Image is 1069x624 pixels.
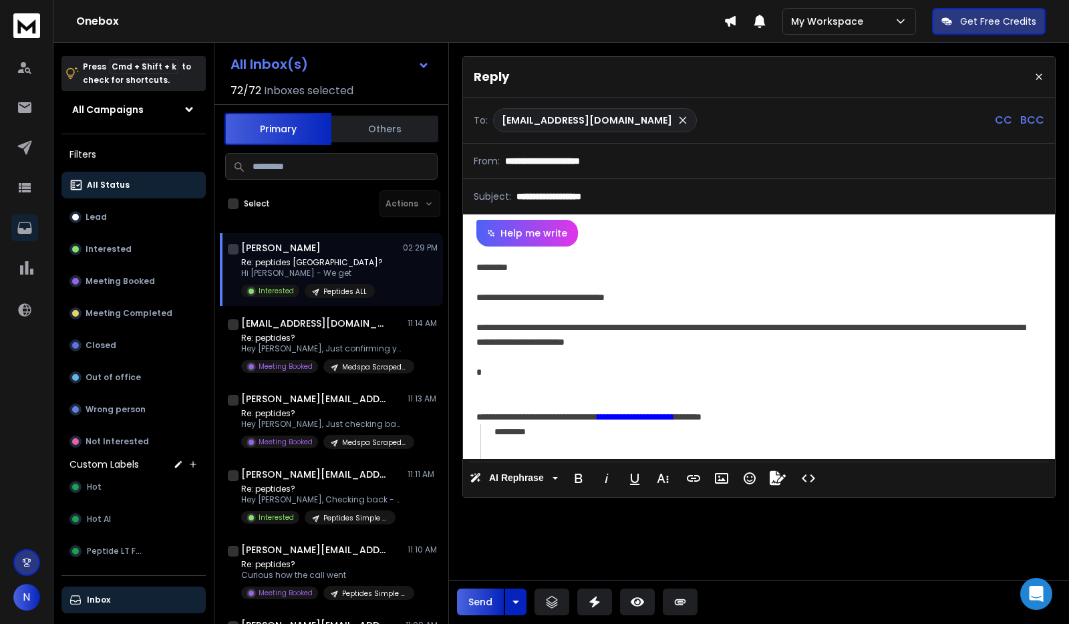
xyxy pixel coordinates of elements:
p: Wrong person [86,404,146,415]
p: Interested [86,244,132,255]
p: Medspa Scraped WA OR AZ [GEOGRAPHIC_DATA] [342,362,406,372]
div: Open Intercom Messenger [1020,578,1052,610]
button: Italic (⌘I) [594,465,619,492]
p: Press to check for shortcuts. [83,60,191,87]
button: Bold (⌘B) [566,465,591,492]
h3: Custom Labels [69,458,139,471]
p: 02:29 PM [403,243,438,253]
p: From: [474,154,500,168]
p: 11:11 AM [408,469,438,480]
button: Meeting Completed [61,300,206,327]
p: Meeting Booked [259,588,313,598]
button: Signature [765,465,790,492]
button: Wrong person [61,396,206,423]
p: Peptides Simple - Fiverr Weight Loss [342,589,406,599]
span: Peptide LT FUP [87,546,145,557]
button: Code View [796,465,821,492]
p: Not Interested [86,436,149,447]
h1: [EMAIL_ADDRESS][DOMAIN_NAME] +1 [241,317,388,330]
p: Interested [259,286,294,296]
p: My Workspace [791,15,869,28]
button: Closed [61,332,206,359]
p: Closed [86,340,116,351]
p: Out of office [86,372,141,383]
button: All Inbox(s) [220,51,440,77]
p: Meeting Booked [86,276,155,287]
button: N [13,584,40,611]
h1: [PERSON_NAME][EMAIL_ADDRESS][DOMAIN_NAME] +2 [241,392,388,406]
p: Re: peptides? [241,408,402,419]
p: Re: peptides? [241,559,402,570]
p: 11:10 AM [408,544,438,555]
p: Re: peptides [GEOGRAPHIC_DATA]? [241,257,383,268]
h1: [PERSON_NAME][EMAIL_ADDRESS][DOMAIN_NAME] [241,468,388,481]
p: Inbox [87,595,110,605]
p: Interested [259,512,294,522]
p: Medspa Scraped WA OR AZ [GEOGRAPHIC_DATA] [342,438,406,448]
p: Reply [474,67,509,86]
p: Meeting Booked [259,437,313,447]
p: 11:13 AM [408,394,438,404]
button: Lead [61,204,206,230]
p: BCC [1020,112,1044,128]
span: Hot AI [87,514,111,524]
button: Insert Image (⌘P) [709,465,734,492]
p: CC [995,112,1012,128]
p: Subject: [474,190,511,203]
img: logo [13,13,40,38]
span: AI Rephrase [486,472,547,484]
button: Insert Link (⌘K) [681,465,706,492]
span: Hot [87,482,102,492]
button: Hot [61,474,206,500]
h1: Onebox [76,13,724,29]
button: Emoticons [737,465,762,492]
button: Inbox [61,587,206,613]
button: Meeting Booked [61,268,206,295]
button: All Status [61,172,206,198]
p: Re: peptides? [241,484,402,494]
button: Send [457,589,504,615]
p: Hi [PERSON_NAME] - We get [241,268,383,279]
p: Hey [PERSON_NAME], Just confirming you'd [241,343,402,354]
button: Hot AI [61,506,206,532]
button: Get Free Credits [932,8,1046,35]
p: Curious how the call went [241,570,402,581]
p: To: [474,114,488,127]
button: Peptide LT FUP [61,538,206,565]
p: Peptides Simple - Fiverr Weight Loss [323,513,388,523]
button: Interested [61,236,206,263]
h3: Filters [61,145,206,164]
label: Select [244,198,270,209]
p: Peptides ALL [323,287,367,297]
button: Primary [224,113,331,145]
span: Cmd + Shift + k [110,59,178,74]
button: Help me write [476,220,578,247]
button: AI Rephrase [467,465,561,492]
p: All Status [87,180,130,190]
span: 72 / 72 [231,83,261,99]
p: Re: peptides? [241,333,402,343]
p: Hey [PERSON_NAME], Checking back - were [241,494,402,505]
button: Not Interested [61,428,206,455]
h3: Inboxes selected [264,83,353,99]
h1: All Campaigns [72,103,144,116]
button: All Campaigns [61,96,206,123]
button: Underline (⌘U) [622,465,647,492]
p: Get Free Credits [960,15,1036,28]
button: More Text [650,465,675,492]
button: Others [331,114,438,144]
h1: [PERSON_NAME][EMAIL_ADDRESS][DOMAIN_NAME] [241,543,388,557]
p: Lead [86,212,107,222]
p: Meeting Completed [86,308,172,319]
p: Hey [PERSON_NAME], Just checking back - [241,419,402,430]
h1: [PERSON_NAME] [241,241,321,255]
p: Meeting Booked [259,361,313,371]
button: Out of office [61,364,206,391]
h1: All Inbox(s) [231,57,308,71]
p: [EMAIL_ADDRESS][DOMAIN_NAME] [502,114,672,127]
p: 11:14 AM [408,318,438,329]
